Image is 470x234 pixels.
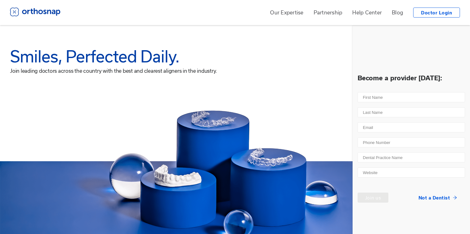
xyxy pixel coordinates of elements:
[352,9,382,16] a: Help Center
[314,9,343,16] a: Partnership
[358,92,388,103] label: First Name
[10,8,60,16] img: logo
[358,168,383,178] label: Website
[10,45,343,67] h1: Smiles, Perfected Daily.
[421,10,452,15] span: Doctor Login
[358,137,396,148] label: Phone Number
[411,193,465,203] button: Not a DentistarrowRight
[358,107,465,117] input: Last Name
[392,9,403,16] a: Blog
[365,195,381,200] span: Join us
[10,67,343,74] h6: Join leading doctors across the country with the best and clearest aligners in the industry.
[358,168,465,178] input: Website
[358,122,465,132] input: Email
[270,9,303,16] a: Our Expertise
[358,122,379,133] label: Email
[358,107,388,118] label: Last Name
[358,137,465,147] input: Phone Number
[358,152,465,162] input: Dental Practice Name
[452,195,457,200] img: arrowRight
[10,12,60,17] a: logo
[358,92,465,102] input: First Name
[419,195,450,200] span: Not a Dentist
[358,152,408,163] label: Dental Practice Name
[358,193,389,203] button: Join us
[413,8,460,18] button: Doctor Login
[358,73,465,82] h6: Become a provider [DATE]:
